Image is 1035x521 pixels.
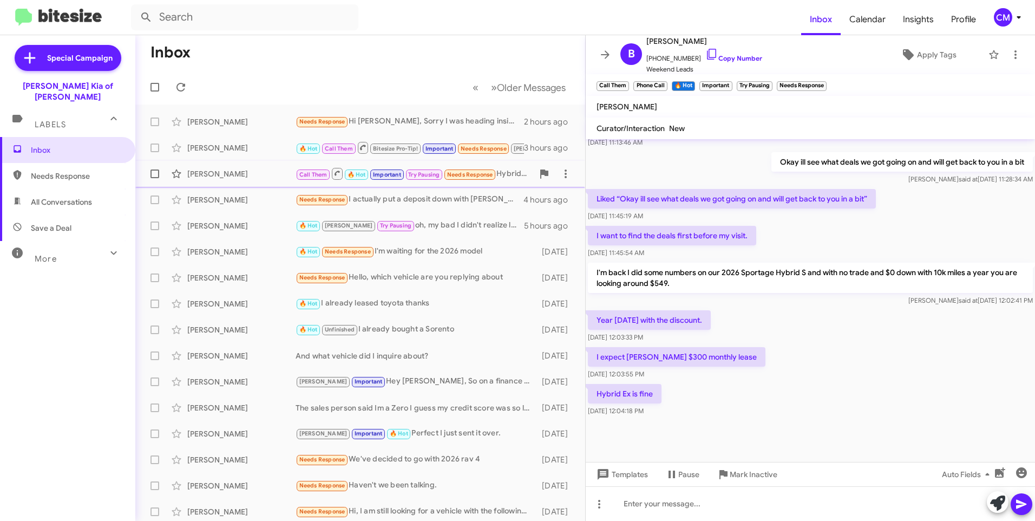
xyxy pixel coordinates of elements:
[299,248,318,255] span: 🔥 Hot
[299,145,318,152] span: 🔥 Hot
[933,465,1003,484] button: Auto Fields
[523,194,577,205] div: 4 hours ago
[771,152,1033,172] p: Okay ill see what deals we got going on and will get back to you in a bit
[299,196,345,203] span: Needs Response
[408,171,440,178] span: Try Pausing
[524,142,577,153] div: 3 hours ago
[908,175,1033,183] span: [PERSON_NAME] [DATE] 11:28:34 AM
[355,430,383,437] span: Important
[299,508,345,515] span: Needs Response
[187,246,296,257] div: [PERSON_NAME]
[299,274,345,281] span: Needs Response
[299,456,345,463] span: Needs Response
[296,375,537,388] div: Hey [PERSON_NAME], So on a finance that Sportage we could keep you below 600 a month with about $...
[537,324,577,335] div: [DATE]
[325,326,355,333] span: Unfinished
[841,4,894,35] span: Calendar
[296,141,524,154] div: Def
[187,480,296,491] div: [PERSON_NAME]
[646,35,762,48] span: [PERSON_NAME]
[537,298,577,309] div: [DATE]
[586,465,657,484] button: Templates
[296,245,537,258] div: I'm waiting for the 2026 model
[461,145,507,152] span: Needs Response
[31,223,71,233] span: Save a Deal
[537,428,577,439] div: [DATE]
[467,76,572,99] nav: Page navigation example
[31,145,123,155] span: Inbox
[942,465,994,484] span: Auto Fields
[296,505,537,518] div: Hi, I am still looking for a vehicle with the following config: Kia [DATE] SX-Prestige Hybrid Ext...
[296,167,533,180] div: Hybrid Ex is fine
[187,324,296,335] div: [PERSON_NAME]
[537,272,577,283] div: [DATE]
[537,350,577,361] div: [DATE]
[588,212,643,220] span: [DATE] 11:45:19 AM
[959,296,978,304] span: said at
[31,197,92,207] span: All Conversations
[296,323,537,336] div: I already bought a Sorento
[628,45,635,63] span: B
[708,465,786,484] button: Mark Inactive
[187,428,296,439] div: [PERSON_NAME]
[296,271,537,284] div: Hello, which vehicle are you replying about
[299,300,318,307] span: 🔥 Hot
[537,454,577,465] div: [DATE]
[597,102,657,112] span: [PERSON_NAME]
[588,189,876,209] p: Liked “Okay ill see what deals we got going on and will get back to you in a bit”
[299,171,327,178] span: Call Them
[325,248,371,255] span: Needs Response
[31,171,123,181] span: Needs Response
[894,4,942,35] span: Insights
[588,347,765,367] p: I expect [PERSON_NAME] $300 monthly lease
[588,138,643,146] span: [DATE] 11:13:46 AM
[296,427,537,440] div: Perfect I just sent it over.
[942,4,985,35] span: Profile
[187,142,296,153] div: [PERSON_NAME]
[705,54,762,62] a: Copy Number
[447,171,493,178] span: Needs Response
[657,465,708,484] button: Pause
[777,81,827,91] small: Needs Response
[597,123,665,133] span: Curator/Interaction
[959,175,978,183] span: said at
[47,53,113,63] span: Special Campaign
[484,76,572,99] button: Next
[390,430,408,437] span: 🔥 Hot
[131,4,358,30] input: Search
[296,115,524,128] div: Hi [PERSON_NAME], Sorry I was heading inside to Dentist. I already connected with [PERSON_NAME] (...
[646,48,762,64] span: [PHONE_NUMBER]
[373,145,418,152] span: Bitesize Pro-Tip!
[299,326,318,333] span: 🔥 Hot
[187,350,296,361] div: [PERSON_NAME]
[466,76,485,99] button: Previous
[514,145,562,152] span: [PERSON_NAME]
[296,479,537,492] div: Haven't we been talking.
[537,376,577,387] div: [DATE]
[917,45,957,64] span: Apply Tags
[537,506,577,517] div: [DATE]
[801,4,841,35] a: Inbox
[348,171,366,178] span: 🔥 Hot
[669,123,685,133] span: New
[737,81,772,91] small: Try Pausing
[299,222,318,229] span: 🔥 Hot
[588,333,643,341] span: [DATE] 12:03:33 PM
[187,298,296,309] div: [PERSON_NAME]
[537,480,577,491] div: [DATE]
[425,145,454,152] span: Important
[187,376,296,387] div: [PERSON_NAME]
[187,272,296,283] div: [PERSON_NAME]
[373,171,401,178] span: Important
[187,506,296,517] div: [PERSON_NAME]
[588,384,661,403] p: Hybrid Ex is fine
[150,44,191,61] h1: Inbox
[187,454,296,465] div: [PERSON_NAME]
[296,453,537,466] div: We've decided to go with 2026 rav 4
[588,407,644,415] span: [DATE] 12:04:18 PM
[299,482,345,489] span: Needs Response
[187,194,296,205] div: [PERSON_NAME]
[35,120,66,129] span: Labels
[296,350,537,361] div: And what vehicle did I inquire about?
